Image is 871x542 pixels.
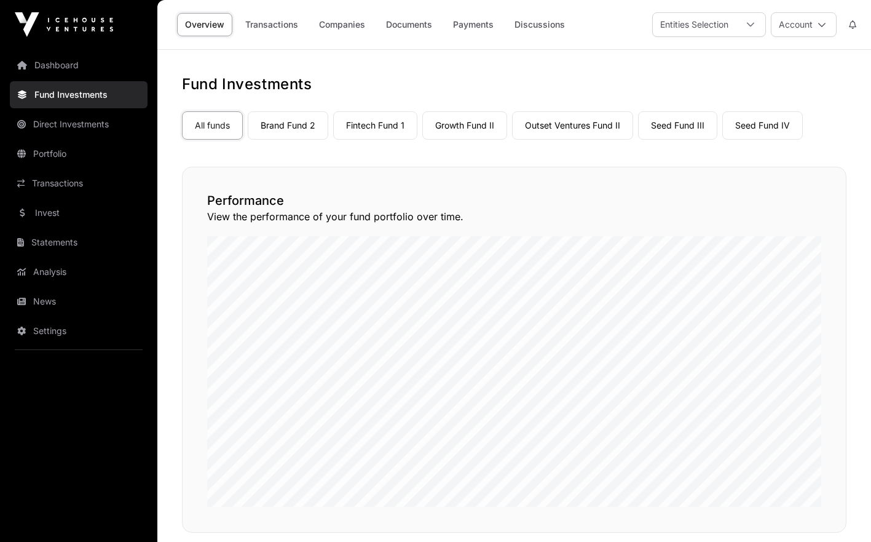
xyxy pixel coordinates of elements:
h2: Performance [207,192,821,209]
a: Overview [177,13,232,36]
a: News [10,288,148,315]
a: Seed Fund IV [722,111,803,140]
a: Seed Fund III [638,111,717,140]
a: Analysis [10,258,148,285]
a: Companies [311,13,373,36]
a: Growth Fund II [422,111,507,140]
h1: Fund Investments [182,74,846,94]
a: Payments [445,13,502,36]
a: Statements [10,229,148,256]
a: Portfolio [10,140,148,167]
a: Transactions [10,170,148,197]
a: Discussions [506,13,573,36]
a: Direct Investments [10,111,148,138]
a: Transactions [237,13,306,36]
a: Settings [10,317,148,345]
a: Invest [10,199,148,226]
a: Documents [378,13,440,36]
button: Account [771,12,837,37]
div: Entities Selection [653,13,736,36]
a: All funds [182,111,243,140]
img: Icehouse Ventures Logo [15,12,113,37]
a: Dashboard [10,52,148,79]
a: Fund Investments [10,81,148,108]
a: Brand Fund 2 [248,111,328,140]
p: View the performance of your fund portfolio over time. [207,209,821,224]
a: Fintech Fund 1 [333,111,417,140]
a: Outset Ventures Fund II [512,111,633,140]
